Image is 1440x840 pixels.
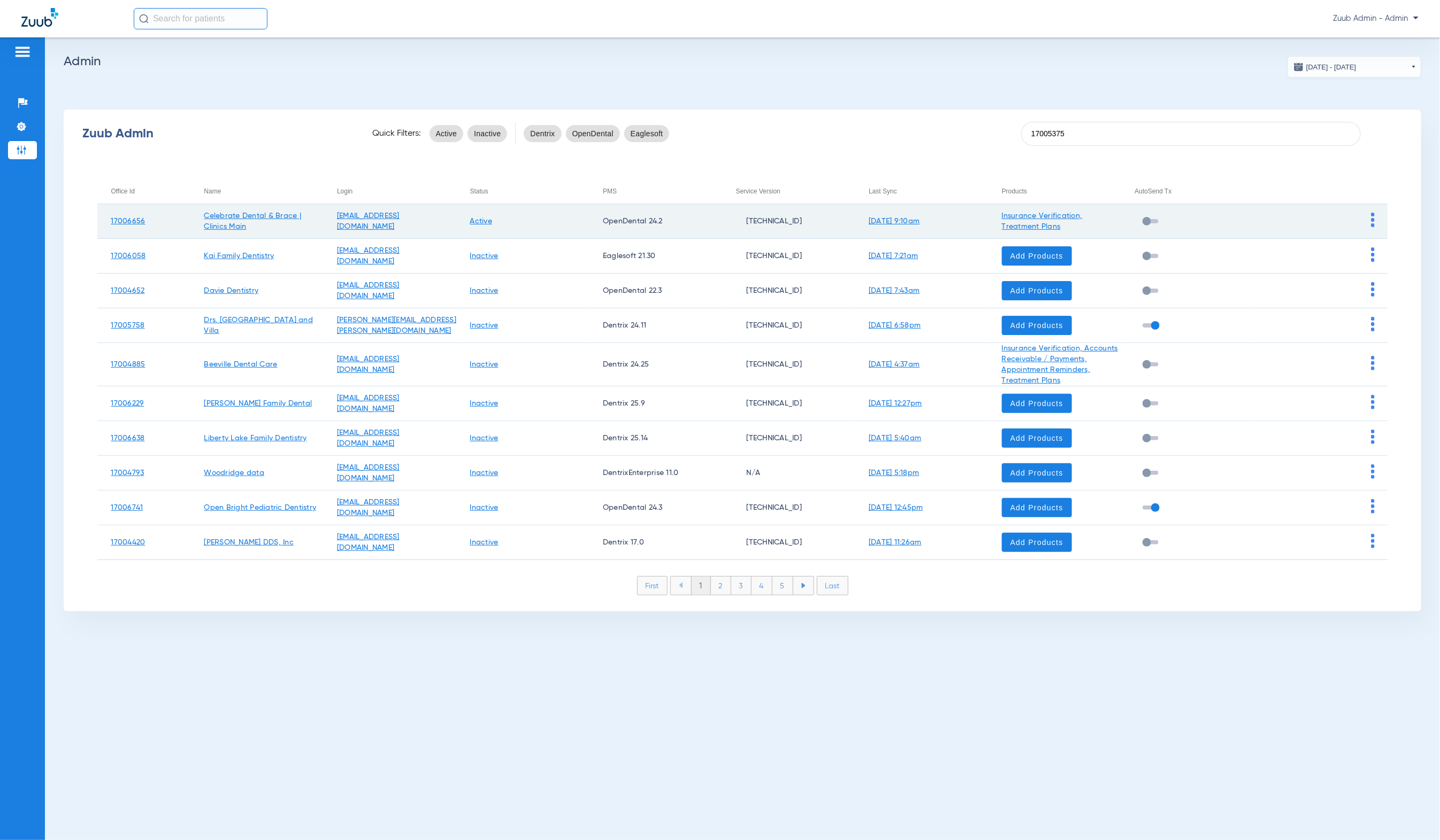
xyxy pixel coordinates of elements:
a: 17004652 [111,287,144,294]
div: Login [337,185,457,197]
button: Add Products [1002,429,1072,448]
div: Office Id [111,185,134,197]
li: 5 [772,577,793,595]
a: [EMAIL_ADDRESS][DOMAIN_NAME] [337,282,400,300]
button: Add Products [1002,246,1072,266]
img: group-dot-blue.svg [1371,247,1375,262]
a: [EMAIL_ADDRESS][DOMAIN_NAME] [337,533,400,551]
div: PMS [603,185,617,197]
td: Dentrix 24.25 [589,343,723,386]
td: [TECHNICAL_ID] [723,343,856,386]
a: [DATE] 7:21am [869,252,918,260]
a: Kai Family Dentistry [204,252,274,260]
a: 17004420 [111,539,145,546]
a: [EMAIL_ADDRESS][DOMAIN_NAME] [337,247,400,265]
img: arrow-right-blue.svg [801,583,806,588]
a: Drs. [GEOGRAPHIC_DATA] and Villa [204,316,313,335]
mat-chip-listbox: status-filters [430,123,508,144]
td: Dentrix 25.9 [589,386,723,421]
img: date.svg [1293,61,1304,72]
div: Status [470,185,488,197]
img: Zuub Logo [21,8,58,27]
div: Last Sync [869,185,897,197]
a: [DATE] 12:27pm [869,400,922,407]
a: Inactive [470,322,499,329]
span: Zuub Admin - Admin [1333,13,1419,24]
a: 17006741 [111,504,143,511]
a: [DATE] 6:58pm [869,322,921,329]
a: Inactive [470,504,499,511]
td: OpenDental 22.3 [589,274,723,308]
td: Dentrix 25.14 [589,421,723,456]
li: 3 [731,577,752,595]
div: Status [470,185,590,197]
td: OpenDental 24.2 [589,204,723,239]
td: [TECHNICAL_ID] [723,274,856,308]
a: Inactive [470,469,499,477]
a: [EMAIL_ADDRESS][DOMAIN_NAME] [337,355,400,374]
div: Chat Widget [1387,789,1440,840]
div: Products [1002,185,1122,197]
a: Inactive [470,400,499,407]
li: 1 [691,577,711,595]
div: AutoSend Tx [1135,185,1171,197]
a: Inactive [470,252,499,260]
span: Dentrix [530,128,555,139]
td: [TECHNICAL_ID] [723,421,856,456]
button: [DATE] - [DATE] [1288,56,1421,77]
button: Add Products [1002,281,1072,300]
img: group-dot-blue.svg [1371,356,1375,370]
img: group-dot-blue.svg [1371,499,1375,514]
a: [DATE] 9:10am [869,217,920,225]
a: 17006656 [111,217,145,225]
button: Add Products [1002,533,1072,552]
button: Add Products [1002,316,1072,335]
a: Open Bright Pediatric Dentistry [204,504,316,511]
div: Login [337,185,353,197]
td: [TECHNICAL_ID] [723,491,856,525]
a: Liberty Lake Family Dentistry [204,434,307,442]
a: Celebrate Dental & Brace | Clinics Main [204,212,301,230]
div: Office Id [111,185,190,197]
td: OpenDental 24.3 [589,491,723,525]
td: [TECHNICAL_ID] [723,308,856,343]
input: Search for patients [134,8,267,29]
button: Add Products [1002,463,1072,483]
li: First [637,576,668,595]
button: Add Products [1002,394,1072,413]
a: [PERSON_NAME] DDS, Inc [204,539,294,546]
img: group-dot-blue.svg [1371,317,1375,331]
img: arrow-left-blue.svg [679,582,683,588]
span: Add Products [1010,398,1063,409]
div: AutoSend Tx [1135,185,1254,197]
div: PMS [603,185,723,197]
td: [TECHNICAL_ID] [723,239,856,274]
td: [TECHNICAL_ID] [723,525,856,560]
span: OpenDental [572,128,614,139]
a: Beeville Dental Care [204,361,277,368]
div: Service Version [736,185,780,197]
a: Insurance Verification, Treatment Plans [1002,212,1083,230]
a: [DATE] 12:45pm [869,504,923,511]
span: Add Products [1010,468,1063,478]
a: 17004793 [111,469,144,477]
input: SEARCH office ID, email, name [1021,122,1361,146]
li: 2 [711,577,731,595]
img: group-dot-blue.svg [1371,395,1375,409]
td: Dentrix 17.0 [589,525,723,560]
span: Add Products [1010,537,1063,548]
a: 17006638 [111,434,144,442]
a: [DATE] 7:43am [869,287,920,294]
a: Inactive [470,287,499,294]
span: Add Products [1010,320,1063,331]
h2: Admin [64,56,1421,67]
a: 17006229 [111,400,144,407]
a: [PERSON_NAME][EMAIL_ADDRESS][PERSON_NAME][DOMAIN_NAME] [337,316,456,335]
td: [TECHNICAL_ID] [723,386,856,421]
span: Inactive [474,128,501,139]
a: 17006058 [111,252,145,260]
a: 17005758 [111,322,144,329]
a: Davie Dentistry [204,287,258,294]
mat-chip-listbox: pms-filters [524,123,669,144]
a: Inactive [470,434,499,442]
